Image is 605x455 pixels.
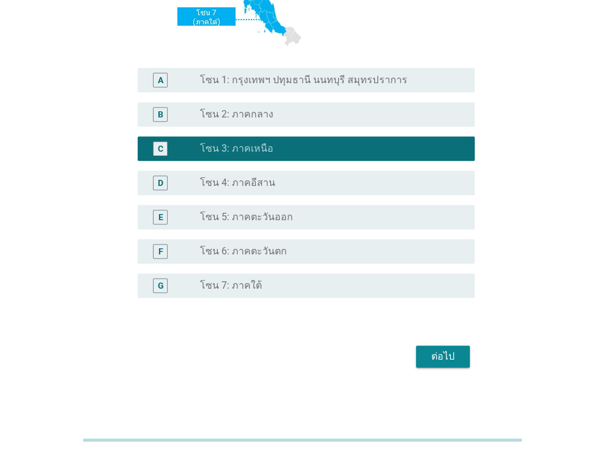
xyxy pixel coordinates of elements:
[158,177,163,190] div: D
[157,279,163,292] div: G
[200,74,407,86] label: โซน 1: กรุงเทพฯ ปทุมธานี นนทบุรี สมุทรปราการ
[200,177,275,189] label: โซน 4: ภาคอีสาน
[426,349,460,364] div: ต่อไป
[200,279,262,292] label: โซน 7: ภาคใต้
[200,108,273,120] label: โซน 2: ภาคกลาง
[200,245,287,257] label: โซน 6: ภาคตะวันตก
[158,245,163,258] div: F
[200,142,273,155] label: โซน 3: ภาคเหนือ
[158,211,163,224] div: E
[200,211,293,223] label: โซน 5: ภาคตะวันออก
[158,142,163,155] div: C
[416,346,470,368] button: ต่อไป
[158,74,163,87] div: A
[158,108,163,121] div: B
